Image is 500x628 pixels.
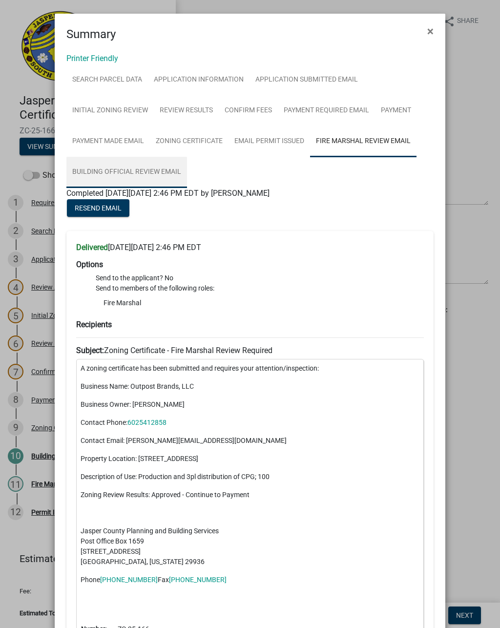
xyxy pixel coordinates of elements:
[81,472,419,482] p: Description of Use: Production and 3pl distribution of CPG; 100
[310,126,417,157] a: Fire Marshal Review Email
[219,95,278,126] a: Confirm Fees
[148,64,250,96] a: Application Information
[229,126,310,157] a: Email Permit Issued
[278,95,375,126] a: Payment Required Email
[66,64,148,96] a: Search Parcel Data
[150,126,229,157] a: Zoning Certificate
[76,243,108,252] strong: Delivered
[96,283,424,312] li: Send to members of the following roles:
[127,419,167,426] a: 6025412858
[76,346,104,355] strong: Subject:
[66,126,150,157] a: Payment Made Email
[81,381,419,392] p: Business Name: Outpost Brands, LLC
[75,204,122,212] span: Resend Email
[375,95,417,126] a: Payment
[66,157,187,188] a: Building Official Review Email
[81,418,419,428] p: Contact Phone:
[250,64,364,96] a: Application Submitted Email
[76,320,112,329] strong: Recipients
[67,199,129,217] button: Resend Email
[76,260,103,269] strong: Options
[169,576,227,584] a: [PHONE_NUMBER]
[419,18,441,45] button: Close
[66,25,116,43] h4: Summary
[154,95,219,126] a: Review Results
[100,576,158,584] a: [PHONE_NUMBER]
[81,575,419,595] p: Phone Fax
[81,490,419,500] p: Zoning Review Results: Approved - Continue to Payment
[96,295,424,310] li: Fire Marshal
[66,188,270,198] span: Completed [DATE][DATE] 2:46 PM EDT by [PERSON_NAME]
[81,436,419,446] p: Contact Email: [PERSON_NAME][EMAIL_ADDRESS][DOMAIN_NAME]
[76,243,424,252] h6: [DATE][DATE] 2:46 PM EDT
[81,399,419,410] p: Business Owner: [PERSON_NAME]
[66,54,118,63] a: Printer Friendly
[66,95,154,126] a: Initial Zoning Review
[81,454,419,464] p: Property Location: [STREET_ADDRESS]
[427,24,434,38] span: ×
[76,346,424,355] h6: Zoning Certificate - Fire Marshal Review Required
[81,363,419,374] p: A zoning certificate has been submitted and requires your attention/inspection:
[96,273,424,283] li: Send to the applicant? No
[81,526,419,567] p: Jasper County Planning and Building Services Post Office Box 1659 [STREET_ADDRESS] [GEOGRAPHIC_DA...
